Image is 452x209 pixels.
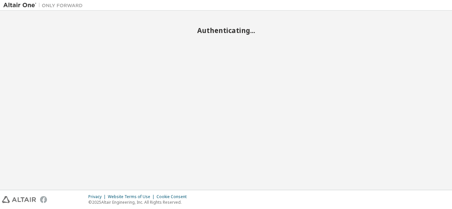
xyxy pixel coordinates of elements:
[2,196,36,203] img: altair_logo.svg
[108,194,157,199] div: Website Terms of Use
[40,196,47,203] img: facebook.svg
[157,194,191,199] div: Cookie Consent
[88,194,108,199] div: Privacy
[88,199,191,205] p: © 2025 Altair Engineering, Inc. All Rights Reserved.
[3,2,86,9] img: Altair One
[3,26,449,35] h2: Authenticating...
